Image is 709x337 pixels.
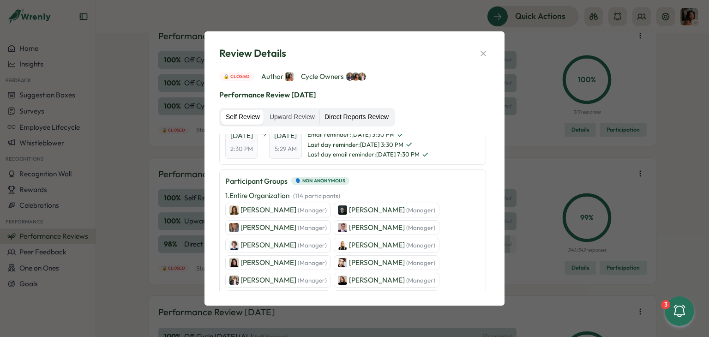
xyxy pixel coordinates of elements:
span: (Manager) [406,206,435,214]
span: (Manager) [406,277,435,284]
button: 3 [665,296,694,326]
img: Jay Cowle [338,258,347,267]
span: [DATE] [230,131,253,141]
a: Lauren Hymanson[PERSON_NAME] (Manager) [225,255,331,270]
span: Last day reminder : [DATE] 3:30 PM [307,141,429,149]
span: (Manager) [298,241,327,249]
img: Hannah Saunders [358,72,366,81]
p: [PERSON_NAME] [349,258,435,268]
span: ( 114 participants ) [293,192,340,199]
img: Lauren Hymanson [229,258,239,267]
span: Cycle Owners [301,72,366,82]
span: Review Details [219,46,286,60]
p: Participant Groups [225,175,288,187]
p: [PERSON_NAME] [349,275,435,285]
span: (Manager) [406,224,435,231]
label: Self Review [221,110,264,125]
span: Author [261,72,294,82]
span: (Manager) [298,224,327,231]
img: Joe Barber [229,241,239,250]
span: Last day email reminder : [DATE] 7:30 PM [307,150,429,159]
span: (Manager) [298,206,327,214]
label: Direct Reports Review [320,110,393,125]
p: 1 . Entire Organization [225,191,340,201]
p: [PERSON_NAME] [240,258,327,268]
a: Hannah Saunders[PERSON_NAME] (Manager) [225,273,331,288]
a: Brendan Lawton[PERSON_NAME] (Manager) [334,220,439,235]
p: [PERSON_NAME] [349,205,435,215]
img: Hanna Smith [346,72,354,81]
label: Upward Review [265,110,319,125]
a: Jay Cowle[PERSON_NAME] (Manager) [334,255,439,270]
span: 🗣️ Non Anonymous [295,177,345,185]
span: Email reminder : [DATE] 3:30 PM [307,131,429,139]
p: [PERSON_NAME] [240,275,327,285]
div: 3 [661,300,670,309]
span: (Manager) [298,277,327,284]
p: Performance Review [DATE] [219,89,490,101]
img: Hannah Saunders [229,276,239,285]
span: (Manager) [406,259,435,266]
p: [PERSON_NAME] [349,223,435,233]
p: [PERSON_NAME] [349,240,435,250]
img: Hannah Dickens [338,241,347,250]
span: 5:29 AM [275,145,297,153]
img: Hannah Dempster [338,276,347,285]
a: Stephanie Yeaman[PERSON_NAME] (Manager) [225,203,331,217]
span: [DATE] [274,131,297,141]
img: Stephanie Yeaman [229,205,239,215]
a: Joe Barber[PERSON_NAME] (Manager) [225,238,331,253]
p: [PERSON_NAME] [240,240,327,250]
a: Ben Cruttenden[PERSON_NAME] (Manager) [334,203,439,217]
a: Leigh Carrington[PERSON_NAME] (Manager) [334,290,439,305]
a: Hannah Dempster[PERSON_NAME] (Manager) [334,273,439,288]
img: Brendan Lawton [338,223,347,232]
p: [PERSON_NAME] [240,223,327,233]
span: 2:30 PM [230,145,253,153]
p: [PERSON_NAME] [240,205,327,215]
span: (Manager) [298,259,327,266]
span: 🔒 Closed [223,73,250,80]
img: Harriet Stewart [229,223,239,232]
a: Hannah Dickens[PERSON_NAME] (Manager) [334,238,439,253]
a: Harriet Stewart[PERSON_NAME] (Manager) [225,220,331,235]
span: (Manager) [406,241,435,249]
img: Viveca Riley [352,72,360,81]
img: Viveca Riley [285,72,294,81]
img: Ben Cruttenden [338,205,347,215]
a: Paul Hemsley[PERSON_NAME] (Manager) [225,290,331,305]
